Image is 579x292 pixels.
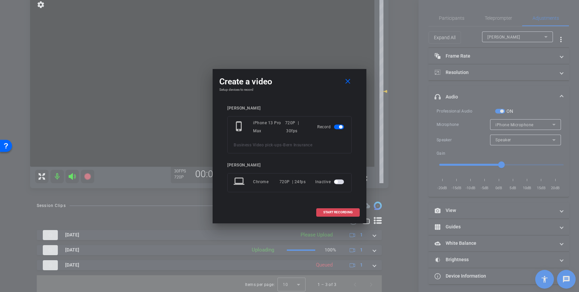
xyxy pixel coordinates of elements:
mat-icon: phone_iphone [234,121,246,133]
div: Inactive [315,176,345,188]
div: Record [317,119,345,135]
div: Create a video [219,76,360,88]
h4: Setup devices to record [219,88,360,92]
div: [PERSON_NAME] [227,163,352,168]
div: 720P | 30fps [285,119,308,135]
div: [PERSON_NAME] [227,106,352,111]
button: START RECORDING [316,208,360,217]
mat-icon: close [344,77,352,86]
div: Chrome [253,176,279,188]
span: Business Video pick-ups [234,143,282,147]
span: START RECORDING [323,211,353,214]
div: iPhone 13 Pro Max [253,119,285,135]
div: 720P | 24fps [279,176,306,188]
mat-icon: laptop [234,176,246,188]
span: Bern Insurance [283,143,312,147]
span: - [282,143,283,147]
